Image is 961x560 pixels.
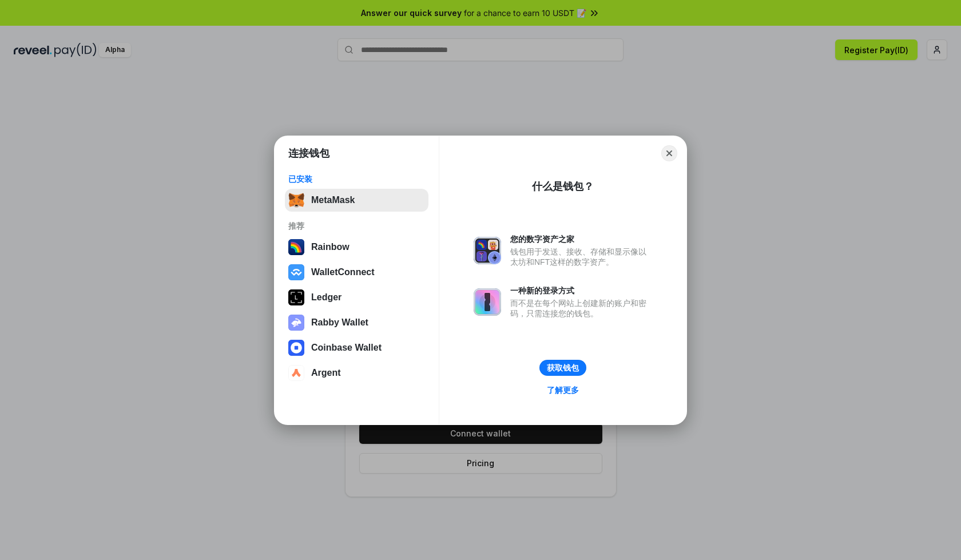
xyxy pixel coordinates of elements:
[311,317,368,328] div: Rabby Wallet
[510,247,652,267] div: 钱包用于发送、接收、存储和显示像以太坊和NFT这样的数字资产。
[311,368,341,378] div: Argent
[547,363,579,373] div: 获取钱包
[285,336,428,359] button: Coinbase Wallet
[474,288,501,316] img: svg+xml,%3Csvg%20xmlns%3D%22http%3A%2F%2Fwww.w3.org%2F2000%2Fsvg%22%20fill%3D%22none%22%20viewBox...
[311,195,355,205] div: MetaMask
[288,239,304,255] img: svg+xml,%3Csvg%20width%3D%22120%22%20height%3D%22120%22%20viewBox%3D%220%200%20120%20120%22%20fil...
[288,365,304,381] img: svg+xml,%3Csvg%20width%3D%2228%22%20height%3D%2228%22%20viewBox%3D%220%200%2028%2028%22%20fill%3D...
[285,189,428,212] button: MetaMask
[547,385,579,395] div: 了解更多
[510,234,652,244] div: 您的数字资产之家
[285,311,428,334] button: Rabby Wallet
[510,298,652,319] div: 而不是在每个网站上创建新的账户和密码，只需连接您的钱包。
[288,315,304,331] img: svg+xml,%3Csvg%20xmlns%3D%22http%3A%2F%2Fwww.w3.org%2F2000%2Fsvg%22%20fill%3D%22none%22%20viewBox...
[311,242,350,252] div: Rainbow
[285,236,428,259] button: Rainbow
[510,285,652,296] div: 一种新的登录方式
[661,145,677,161] button: Close
[474,237,501,264] img: svg+xml,%3Csvg%20xmlns%3D%22http%3A%2F%2Fwww.w3.org%2F2000%2Fsvg%22%20fill%3D%22none%22%20viewBox...
[532,180,594,193] div: 什么是钱包？
[288,192,304,208] img: svg+xml,%3Csvg%20fill%3D%22none%22%20height%3D%2233%22%20viewBox%3D%220%200%2035%2033%22%20width%...
[539,360,586,376] button: 获取钱包
[311,343,382,353] div: Coinbase Wallet
[288,221,425,231] div: 推荐
[540,383,586,398] a: 了解更多
[311,267,375,277] div: WalletConnect
[288,340,304,356] img: svg+xml,%3Csvg%20width%3D%2228%22%20height%3D%2228%22%20viewBox%3D%220%200%2028%2028%22%20fill%3D...
[288,289,304,305] img: svg+xml,%3Csvg%20xmlns%3D%22http%3A%2F%2Fwww.w3.org%2F2000%2Fsvg%22%20width%3D%2228%22%20height%3...
[285,261,428,284] button: WalletConnect
[285,286,428,309] button: Ledger
[288,264,304,280] img: svg+xml,%3Csvg%20width%3D%2228%22%20height%3D%2228%22%20viewBox%3D%220%200%2028%2028%22%20fill%3D...
[288,174,425,184] div: 已安装
[288,146,329,160] h1: 连接钱包
[285,362,428,384] button: Argent
[311,292,341,303] div: Ledger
